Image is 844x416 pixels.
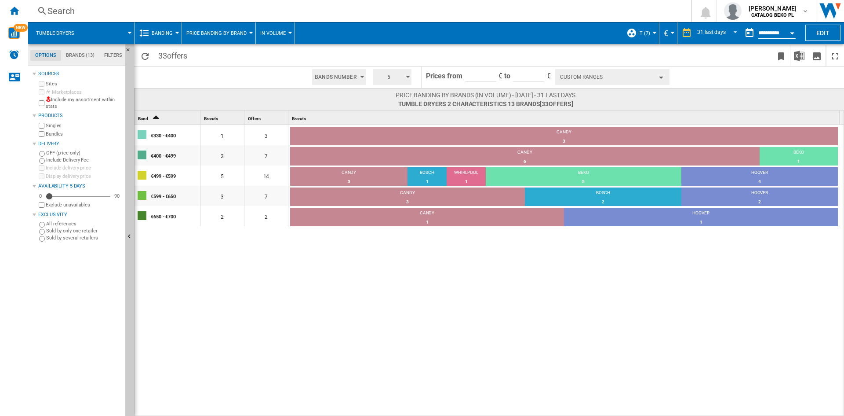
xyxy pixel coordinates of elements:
div: 5 [200,166,244,186]
img: mysite-not-bg-18x18.png [46,96,51,102]
div: 3 [290,177,407,186]
label: Sold by several retailers [46,235,122,241]
div: 1 [760,157,838,166]
input: Include delivery price [39,165,44,171]
label: Sites [46,81,122,87]
div: €599 - €650 [151,187,200,205]
span: Prices from [426,72,462,80]
div: Sources [38,70,122,77]
div: Tumble dryers [33,22,130,44]
button: Download in Excel [790,45,808,66]
span: Price banding by Brand [186,30,247,36]
button: Hide [125,44,136,60]
div: HOOVER [564,210,838,218]
div: Delivery [38,140,122,147]
span: NEW [14,24,28,32]
div: Search [47,5,668,17]
div: Offers Sort None [246,110,288,124]
button: Tumble dryers [36,22,83,44]
span: € [664,29,668,38]
div: CANDY [290,169,407,177]
span: IT (7) [638,30,650,36]
div: IT (7) [626,22,655,44]
md-tab-item: Filters [99,50,127,61]
input: Include my assortment within stats [39,98,44,109]
div: 1 [564,218,838,227]
img: profile.jpg [724,2,742,20]
div: 2 [200,206,244,226]
div: Exclusivity [38,211,122,218]
span: [PERSON_NAME] [749,4,797,13]
input: Bundles [39,131,44,137]
span: Brands [292,116,306,121]
div: 1 [407,177,447,186]
input: Sold by only one retailer [39,229,45,235]
div: BOSCH [525,190,681,198]
div: Bands Number [309,66,369,88]
div: 31 last days [697,29,726,35]
input: Display delivery price [39,202,44,208]
div: 4 [681,177,838,186]
input: Sold by several retailers [39,236,45,242]
span: to [504,72,510,80]
label: All references [46,221,122,227]
div: 6 [290,157,760,166]
input: Sites [39,81,44,87]
div: Sort None [290,110,840,124]
button: Reload [136,45,154,66]
button: 5 [373,69,411,85]
button: In volume [260,22,290,44]
input: OFF (price only) [39,151,45,157]
div: 2 [244,206,288,226]
span: € [498,72,502,80]
span: Bands Number [315,69,357,85]
input: Marketplaces [39,89,44,95]
b: CATALOG BEKO PL [751,12,794,18]
div: Price banding by Brand [186,22,251,44]
label: Exclude unavailables [46,202,122,208]
span: 33 [154,45,192,64]
div: 0 [37,193,44,199]
span: Brands [204,116,218,121]
img: excel-24x24.png [794,51,804,61]
div: CANDY [290,190,525,198]
div: Products [38,112,122,119]
div: 2 [200,145,244,166]
label: Bundles [46,131,122,137]
div: CANDY [290,129,838,137]
div: 3 [290,137,838,146]
button: Open calendar [784,24,800,40]
label: Marketplaces [46,89,122,96]
div: BEKO [486,169,681,177]
input: All references [39,222,45,228]
div: WHIRLPOOL [447,169,486,177]
label: OFF (price only) [46,150,122,156]
img: alerts-logo.svg [9,49,19,60]
span: Tumble dryers [36,30,74,36]
div: 2 [525,198,681,206]
label: Singles [46,122,122,129]
button: IT (7) [638,22,655,44]
button: Bookmark this report [772,45,790,66]
div: 3 [200,186,244,206]
label: Sold by only one retailer [46,228,122,234]
div: 1 [200,125,244,145]
label: Include delivery price [46,165,122,171]
div: 2 [681,198,838,206]
span: offers [167,51,187,60]
div: HOOVER [681,190,838,198]
div: 14 [244,166,288,186]
label: Include my assortment within stats [46,96,122,110]
button: Banding [152,22,177,44]
button: Bands Number [312,69,365,85]
div: 90 [112,193,122,199]
div: HOOVER [681,169,838,177]
input: Display delivery price [39,173,44,179]
label: Include Delivery Fee [46,157,122,163]
div: 5 [486,177,681,186]
span: 5 [375,69,403,85]
div: Sort None [202,110,244,124]
div: 3 [244,125,288,145]
button: € [664,22,673,44]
